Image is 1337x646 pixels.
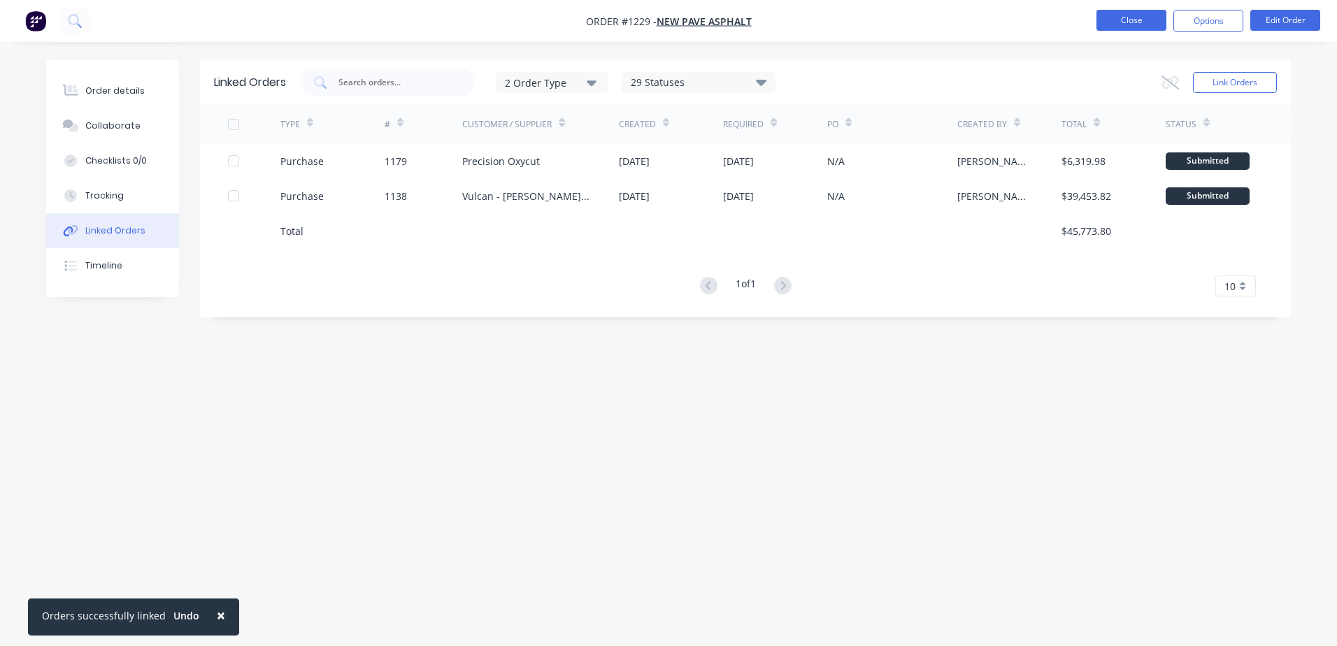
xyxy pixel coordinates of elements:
[385,118,390,131] div: #
[462,154,540,168] div: Precision Oxycut
[957,189,1034,203] div: [PERSON_NAME]
[619,154,650,168] div: [DATE]
[496,72,608,93] button: 2 Order Type
[723,154,754,168] div: [DATE]
[280,189,324,203] div: Purchase
[723,118,764,131] div: Required
[827,189,845,203] div: N/A
[827,118,838,131] div: PO
[85,120,141,132] div: Collaborate
[622,75,775,90] div: 29 Statuses
[42,608,166,623] div: Orders successfully linked
[280,224,303,238] div: Total
[337,76,453,89] input: Search orders...
[619,189,650,203] div: [DATE]
[85,259,122,272] div: Timeline
[385,189,407,203] div: 1138
[827,154,845,168] div: N/A
[1166,152,1250,170] div: Submitted
[462,118,552,131] div: Customer / Supplier
[85,224,145,237] div: Linked Orders
[657,15,752,28] a: New Pave Asphalt
[46,108,179,143] button: Collaborate
[505,75,599,89] div: 2 Order Type
[619,118,656,131] div: Created
[166,605,207,626] button: Undo
[217,605,225,625] span: ×
[1061,189,1111,203] div: $39,453.82
[1061,118,1087,131] div: Total
[1061,224,1111,238] div: $45,773.80
[957,154,1034,168] div: [PERSON_NAME]
[1173,10,1243,32] button: Options
[1224,279,1236,294] span: 10
[723,189,754,203] div: [DATE]
[586,15,657,28] span: Order #1229 -
[25,10,46,31] img: Factory
[462,189,591,203] div: Vulcan - [PERSON_NAME] Aluminium
[1096,10,1166,31] button: Close
[85,189,124,202] div: Tracking
[203,598,239,632] button: Close
[1166,118,1196,131] div: Status
[385,154,407,168] div: 1179
[85,85,145,97] div: Order details
[1193,72,1277,93] button: Link Orders
[1166,187,1250,205] div: Submitted
[1250,10,1320,31] button: Edit Order
[46,143,179,178] button: Checklists 0/0
[46,213,179,248] button: Linked Orders
[46,73,179,108] button: Order details
[280,154,324,168] div: Purchase
[214,74,286,91] div: Linked Orders
[957,118,1007,131] div: Created By
[46,248,179,283] button: Timeline
[46,178,179,213] button: Tracking
[85,155,147,167] div: Checklists 0/0
[280,118,300,131] div: TYPE
[736,276,756,296] div: 1 of 1
[1061,154,1106,168] div: $6,319.98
